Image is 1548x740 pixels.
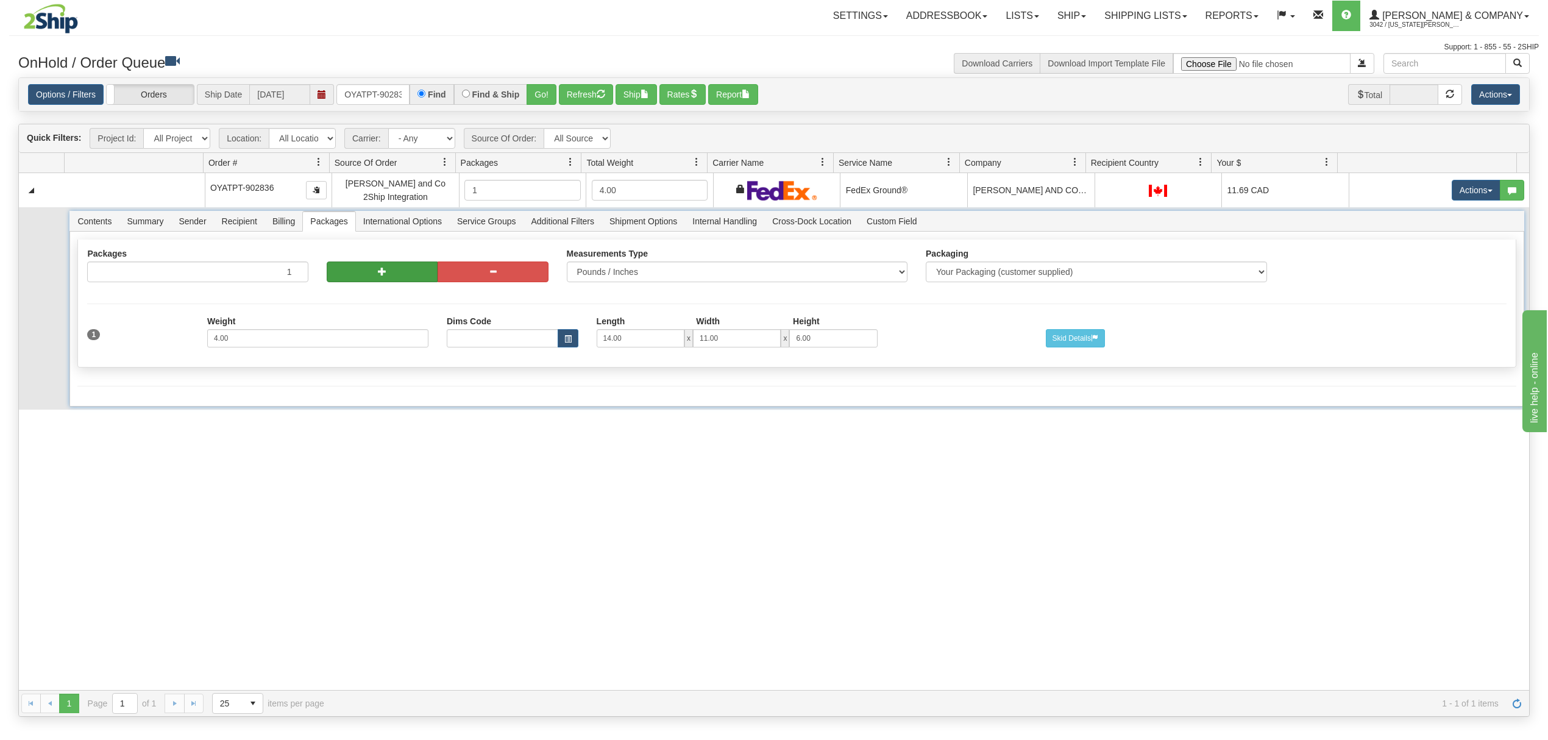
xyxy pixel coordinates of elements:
label: Length [597,316,625,326]
span: 25 [220,697,236,710]
span: Contents [70,212,119,231]
a: Company filter column settings [1065,152,1085,173]
a: Total Weight filter column settings [686,152,707,173]
span: x [781,329,789,347]
label: Find [428,90,446,99]
iframe: chat widget [1520,308,1547,432]
input: Order # [336,84,410,105]
a: Packages filter column settings [560,152,581,173]
a: Recipient Country filter column settings [1190,152,1211,173]
a: Carrier Name filter column settings [812,152,833,173]
label: Packaging [926,249,968,258]
a: Source Of Order filter column settings [435,152,455,173]
a: Order # filter column settings [308,152,329,173]
a: Download Import Template File [1048,59,1165,68]
a: Ship [1048,1,1095,31]
span: Carrier Name [712,157,764,169]
span: [PERSON_NAME] & Company [1379,10,1523,21]
div: [PERSON_NAME] and Co 2Ship Integration [337,177,453,204]
label: Weight [207,316,235,326]
img: CA [1149,185,1167,197]
span: Packages [461,157,498,169]
span: OYATPT-902836 [210,183,274,193]
span: Total Weight [586,157,633,169]
span: Company [965,157,1001,169]
td: [PERSON_NAME] AND COMPANY - [GEOGRAPHIC_DATA] [967,173,1095,207]
a: Settings [824,1,897,31]
span: Service Groups [450,212,523,231]
a: Reports [1196,1,1268,31]
img: logo3042.jpg [9,3,93,34]
button: Copy to clipboard [306,181,327,199]
span: Page 1 [59,694,79,713]
label: Orders [107,85,194,105]
label: Quick Filters: [27,132,81,144]
td: FedEx Ground® [840,173,967,207]
span: 3042 / [US_STATE][PERSON_NAME] [1369,19,1461,31]
span: Ship Date [197,84,249,105]
span: International Options [356,212,449,231]
span: Order # [208,157,237,169]
span: Recipient Country [1091,157,1159,169]
a: Options / Filters [28,84,104,105]
label: Find & Ship [472,90,520,99]
label: Dims Code [447,316,491,326]
span: Your $ [1216,157,1241,169]
input: Search [1383,53,1506,74]
a: [PERSON_NAME] & Company 3042 / [US_STATE][PERSON_NAME] [1360,1,1538,31]
a: Collapse [24,183,39,198]
button: Ship [616,84,657,105]
a: Your $ filter column settings [1316,152,1337,173]
span: Recipient [215,212,265,231]
button: Rates [659,84,706,105]
span: Total [1348,84,1390,105]
span: items per page [212,693,324,714]
input: Import [1173,53,1351,74]
span: 1 - 1 of 1 items [341,699,1499,708]
label: Width [696,316,720,326]
span: Source Of Order [335,157,397,169]
span: Internal Handling [685,212,764,231]
img: FedEx Express® [747,180,817,201]
span: Project Id: [90,128,143,149]
div: grid toolbar [19,124,1529,153]
span: Carrier: [344,128,388,149]
button: Actions [1452,180,1500,201]
a: Lists [996,1,1048,31]
span: select [243,694,263,713]
span: Page of 1 [88,693,157,714]
span: Packages [303,212,355,231]
button: Go! [527,84,556,105]
button: Search [1505,53,1530,74]
label: Packages [87,249,127,258]
span: x [684,329,693,347]
input: Page 1 [113,694,137,713]
h3: OnHold / Order Queue [18,53,765,71]
a: Refresh [1507,694,1527,713]
button: Actions [1471,84,1520,105]
span: Service Name [839,157,892,169]
span: Billing [265,212,302,231]
a: Addressbook [897,1,997,31]
span: 1 [87,329,100,340]
span: Page sizes drop down [212,693,263,714]
span: Location: [219,128,269,149]
span: Source Of Order: [464,128,544,149]
a: Service Name filter column settings [939,152,959,173]
td: 11.69 CAD [1221,173,1349,207]
span: Summary [120,212,171,231]
div: Support: 1 - 855 - 55 - 2SHIP [9,42,1539,52]
span: Additional Filters [524,212,602,231]
label: Measurements Type [567,249,648,258]
label: Height [793,316,820,326]
button: Skid Details [1046,329,1105,347]
button: Report [708,84,758,105]
button: Refresh [559,84,613,105]
a: Shipping lists [1095,1,1196,31]
div: live help - online [9,7,113,22]
span: Custom Field [859,212,924,231]
span: Sender [171,212,213,231]
span: Cross-Dock Location [765,212,859,231]
span: Shipment Options [602,212,684,231]
a: Download Carriers [962,59,1032,68]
